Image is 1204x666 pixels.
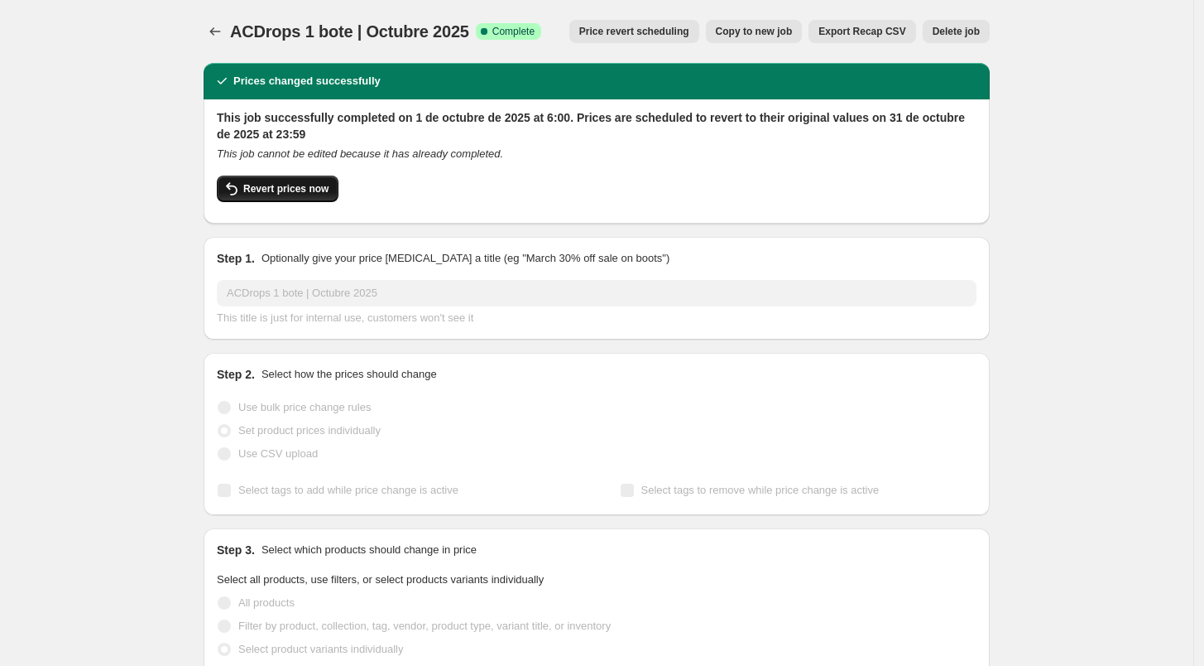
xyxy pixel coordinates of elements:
[641,484,880,496] span: Select tags to remove while price change is active
[238,596,295,609] span: All products
[238,643,403,655] span: Select product variants individually
[217,109,976,142] h2: This job successfully completed on 1 de octubre de 2025 at 6:00. Prices are scheduled to revert t...
[217,280,976,306] input: 30% off holiday sale
[217,573,544,586] span: Select all products, use filters, or select products variants individually
[933,25,980,38] span: Delete job
[569,20,699,43] button: Price revert scheduling
[230,22,469,41] span: ACDrops 1 bote | Octubre 2025
[579,25,689,38] span: Price revert scheduling
[261,366,437,383] p: Select how the prices should change
[217,147,503,160] i: This job cannot be edited because it has already completed.
[818,25,905,38] span: Export Recap CSV
[217,311,473,324] span: This title is just for internal use, customers won't see it
[217,366,255,383] h2: Step 2.
[238,401,371,413] span: Use bulk price change rules
[233,73,381,89] h2: Prices changed successfully
[716,25,793,38] span: Copy to new job
[492,25,535,38] span: Complete
[923,20,990,43] button: Delete job
[808,20,915,43] button: Export Recap CSV
[243,182,329,195] span: Revert prices now
[261,542,477,558] p: Select which products should change in price
[261,250,669,267] p: Optionally give your price [MEDICAL_DATA] a title (eg "March 30% off sale on boots")
[706,20,803,43] button: Copy to new job
[238,620,611,632] span: Filter by product, collection, tag, vendor, product type, variant title, or inventory
[238,424,381,437] span: Set product prices individually
[204,20,227,43] button: Price change jobs
[217,542,255,558] h2: Step 3.
[217,176,338,202] button: Revert prices now
[238,484,458,496] span: Select tags to add while price change is active
[217,250,255,267] h2: Step 1.
[238,447,318,460] span: Use CSV upload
